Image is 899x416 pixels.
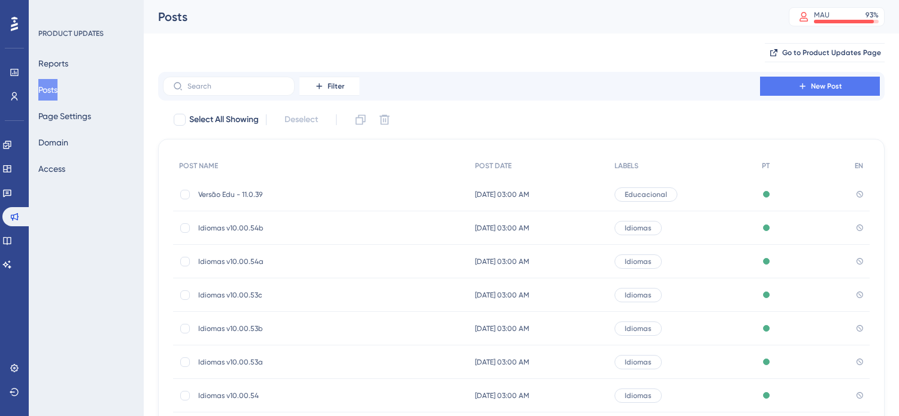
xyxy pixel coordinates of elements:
input: Search [187,82,284,90]
span: Idiomas [625,324,652,333]
span: Idiomas v10.00.54a [198,257,390,266]
div: PRODUCT UPDATES [38,29,104,38]
span: [DATE] 03:00 AM [475,324,529,333]
span: Idiomas v10.00.53a [198,357,390,367]
span: Filter [328,81,344,91]
span: Idiomas v10.00.53b [198,324,390,333]
span: Idiomas v10.00.54b [198,223,390,233]
button: Posts [38,79,57,101]
span: Idiomas v10.00.54 [198,391,390,400]
span: Educacional [625,190,667,199]
span: [DATE] 03:00 AM [475,357,529,367]
span: [DATE] 03:00 AM [475,391,529,400]
span: Idiomas [625,257,652,266]
button: Deselect [274,109,329,130]
span: New Post [811,81,842,91]
span: Deselect [284,113,318,127]
span: Idiomas v10.00.53c [198,290,390,300]
span: Versão Edu - 11.0.39 [198,190,390,199]
span: Go to Product Updates Page [782,48,881,57]
span: Select All Showing [189,113,259,127]
span: PT [762,161,770,171]
div: 93 % [865,10,879,20]
div: Posts [158,8,759,25]
span: Idiomas [625,223,652,233]
span: [DATE] 03:00 AM [475,190,529,199]
span: Idiomas [625,290,652,300]
button: Access [38,158,65,180]
button: Domain [38,132,68,153]
span: POST NAME [179,161,218,171]
span: Idiomas [625,391,652,400]
button: Reports [38,53,68,74]
div: MAU [814,10,830,20]
span: LABELS [615,161,638,171]
span: POST DATE [475,161,511,171]
span: [DATE] 03:00 AM [475,257,529,266]
span: EN [855,161,863,171]
button: New Post [760,77,880,96]
button: Page Settings [38,105,91,127]
button: Go to Product Updates Page [765,43,885,62]
span: [DATE] 03:00 AM [475,223,529,233]
span: Idiomas [625,357,652,367]
button: Filter [299,77,359,96]
span: [DATE] 03:00 AM [475,290,529,300]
